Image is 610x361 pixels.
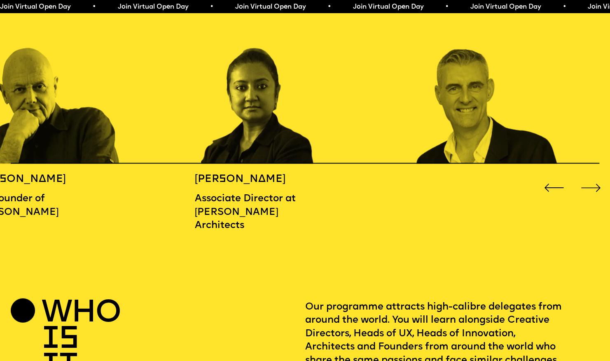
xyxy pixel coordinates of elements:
[195,192,305,233] p: Associate Director at [PERSON_NAME] Architects
[579,176,603,200] div: Next slide
[562,4,566,10] span: •
[210,4,213,10] span: •
[542,176,566,200] div: Previous slide
[92,4,96,10] span: •
[327,4,331,10] span: •
[445,4,449,10] span: •
[195,173,305,186] h5: [PERSON_NAME]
